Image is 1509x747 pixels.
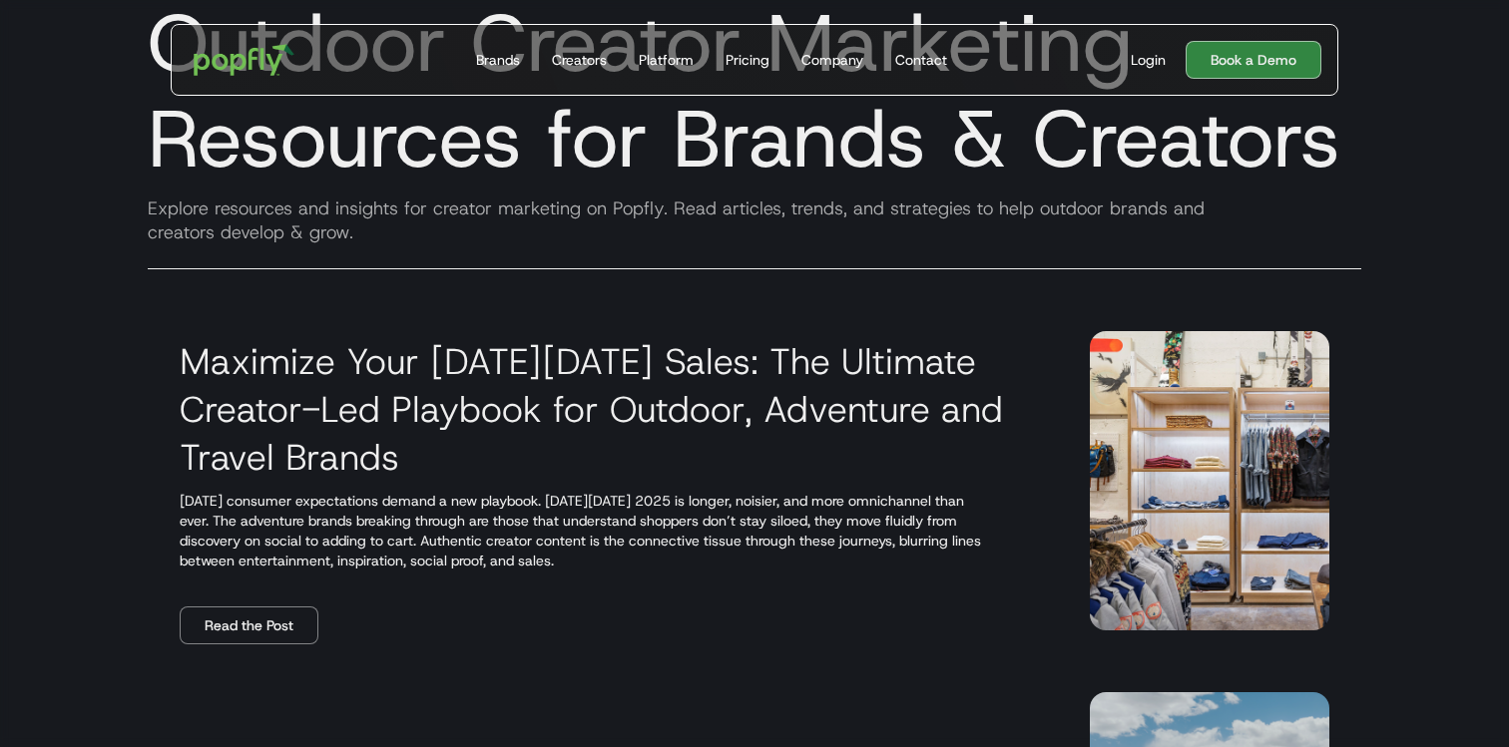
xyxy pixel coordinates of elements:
a: Login [1123,50,1174,70]
a: Creators [544,25,615,95]
div: Pricing [726,50,769,70]
a: Company [793,25,871,95]
a: Read the Post [180,606,318,644]
div: Platform [639,50,694,70]
a: Book a Demo [1186,41,1321,79]
a: Platform [631,25,702,95]
div: Brands [476,50,520,70]
div: Explore resources and insights for creator marketing on Popfly. Read articles, trends, and strate... [132,196,1377,244]
div: Login [1131,50,1166,70]
div: Contact [895,50,947,70]
a: home [180,30,308,90]
p: [DATE] consumer expectations demand a new playbook. [DATE][DATE] 2025 is longer, noisier, and mor... [180,491,1042,570]
div: Company [801,50,863,70]
a: Brands [468,25,528,95]
a: Pricing [718,25,777,95]
a: Contact [887,25,955,95]
div: Creators [552,50,607,70]
h3: Maximize Your [DATE][DATE] Sales: The Ultimate Creator-Led Playbook for Outdoor, Adventure and Tr... [180,337,1042,481]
